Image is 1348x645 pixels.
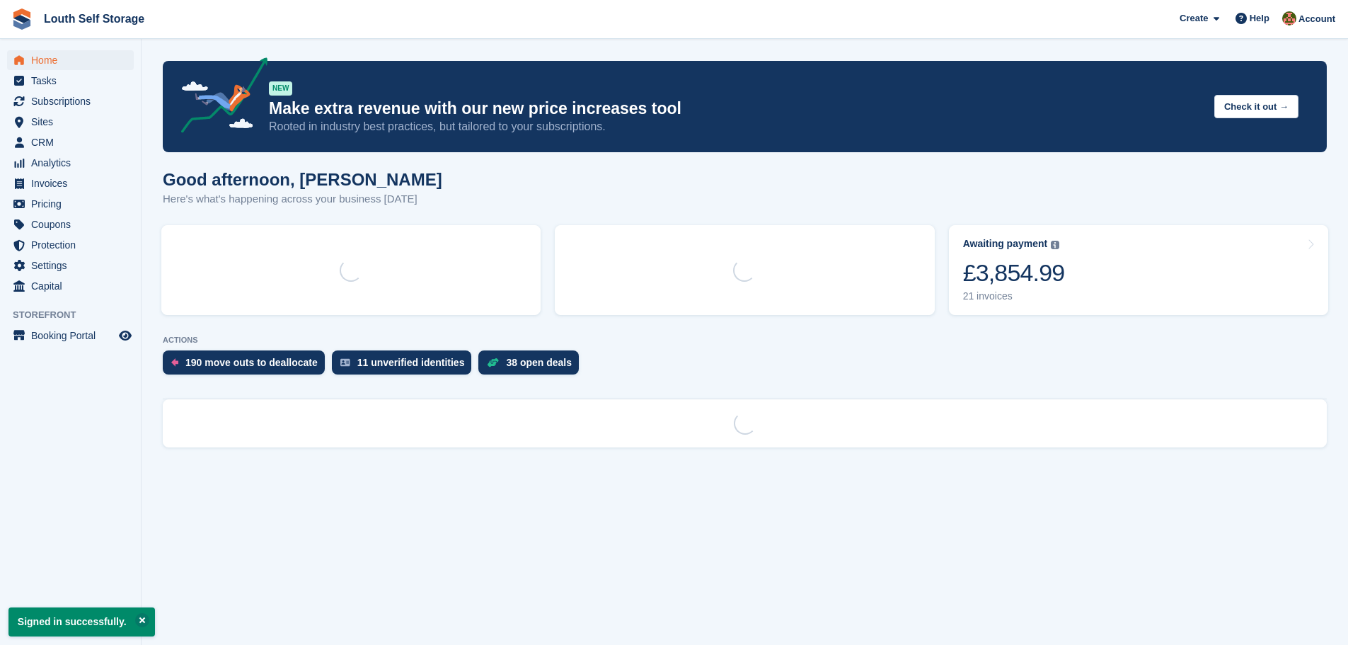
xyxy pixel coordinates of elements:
[1214,95,1298,118] button: Check it out →
[163,350,332,382] a: 190 move outs to deallocate
[8,607,155,637] p: Signed in successfully.
[506,357,572,368] div: 38 open deals
[269,119,1203,135] p: Rooted in industry best practices, but tailored to your subscriptions.
[117,327,134,344] a: Preview store
[1282,11,1296,25] img: Andy Smith
[269,98,1203,119] p: Make extra revenue with our new price increases tool
[7,50,134,70] a: menu
[7,276,134,296] a: menu
[357,357,465,368] div: 11 unverified identities
[487,358,499,367] img: deal-1b604bf984904fb50ccaf53a9ad4b4a5d6e5aea283cecdc64d6e3604feb123c2.svg
[1250,11,1269,25] span: Help
[31,153,116,173] span: Analytics
[11,8,33,30] img: stora-icon-8386f47178a22dfd0bd8f6a31ec36ba5ce8667c1dd55bd0f319d3a0aa187defe.svg
[163,191,442,207] p: Here's what's happening across your business [DATE]
[7,235,134,255] a: menu
[7,215,134,234] a: menu
[31,256,116,275] span: Settings
[31,71,116,91] span: Tasks
[163,170,442,189] h1: Good afternoon, [PERSON_NAME]
[31,132,116,152] span: CRM
[949,225,1328,315] a: Awaiting payment £3,854.99 21 invoices
[7,71,134,91] a: menu
[7,91,134,111] a: menu
[7,256,134,275] a: menu
[478,350,586,382] a: 38 open deals
[38,7,150,30] a: Louth Self Storage
[7,132,134,152] a: menu
[7,326,134,346] a: menu
[963,290,1065,302] div: 21 invoices
[31,276,116,296] span: Capital
[31,235,116,255] span: Protection
[31,194,116,214] span: Pricing
[340,358,350,367] img: verify_identity-adf6edd0f0f0b5bbfe63781bf79b02c33cf7c696d77639b501bdc392416b5a36.svg
[31,326,116,346] span: Booking Portal
[1180,11,1208,25] span: Create
[31,215,116,234] span: Coupons
[1298,12,1335,26] span: Account
[269,81,292,96] div: NEW
[7,153,134,173] a: menu
[31,112,116,132] span: Sites
[963,258,1065,287] div: £3,854.99
[31,50,116,70] span: Home
[31,91,116,111] span: Subscriptions
[7,173,134,193] a: menu
[169,57,268,138] img: price-adjustments-announcement-icon-8257ccfd72463d97f412b2fc003d46551f7dbcb40ab6d574587a9cd5c0d94...
[7,194,134,214] a: menu
[7,112,134,132] a: menu
[185,357,318,368] div: 190 move outs to deallocate
[963,238,1048,250] div: Awaiting payment
[332,350,479,382] a: 11 unverified identities
[163,336,1327,345] p: ACTIONS
[31,173,116,193] span: Invoices
[171,358,178,367] img: move_outs_to_deallocate_icon-f764333ba52eb49d3ac5e1228854f67142a1ed5810a6f6cc68b1a99e826820c5.svg
[1051,241,1059,249] img: icon-info-grey-7440780725fd019a000dd9b08b2336e03edf1995a4989e88bcd33f0948082b44.svg
[13,308,141,322] span: Storefront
